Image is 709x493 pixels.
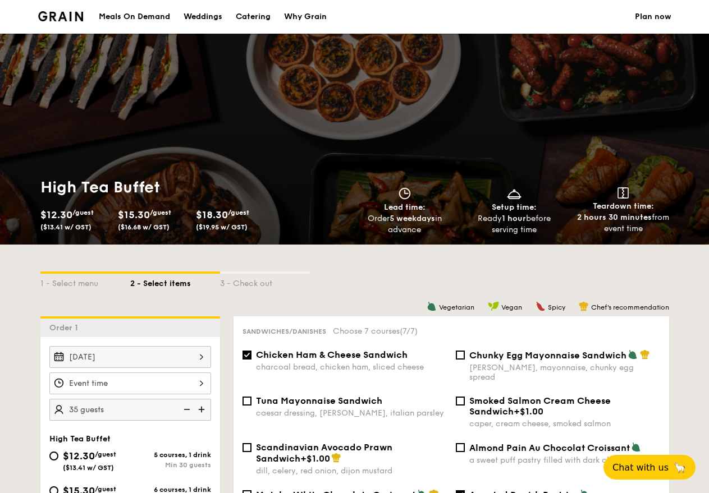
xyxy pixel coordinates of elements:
span: Sandwiches/Danishes [243,328,326,335]
div: [PERSON_NAME], mayonnaise, chunky egg spread [469,363,660,382]
div: 1 - Select menu [40,274,130,289]
strong: 2 hours 30 minutes [577,213,652,222]
span: $12.30 [63,450,95,462]
span: Vegetarian [439,303,474,311]
span: Chunky Egg Mayonnaise Sandwich [469,350,626,361]
div: 5 courses, 1 drink [130,451,211,459]
span: High Tea Buffet [49,434,111,444]
span: Almond Pain Au Chocolat Croissant [469,443,630,453]
input: Event time [49,372,211,394]
input: Almond Pain Au Chocolat Croissanta sweet puff pastry filled with dark chocolate [456,443,465,452]
span: Chicken Ham & Cheese Sandwich [256,349,408,360]
span: +$1.00 [300,453,330,464]
div: 2 - Select items [130,274,220,289]
span: ($13.41 w/ GST) [63,464,114,472]
div: Ready before serving time [464,213,564,236]
div: caper, cream cheese, smoked salmon [469,419,660,429]
img: icon-reduce.1d2dbef1.svg [177,399,194,420]
span: $12.30 [40,209,72,221]
span: $18.30 [196,209,228,221]
span: +$1.00 [514,406,543,417]
img: icon-vegetarian.fe4039eb.svg [631,442,641,452]
span: 🦙 [673,461,687,474]
span: Teardown time: [593,201,654,211]
button: Chat with us🦙 [603,455,696,480]
span: /guest [228,209,249,216]
img: icon-vegetarian.fe4039eb.svg [427,301,437,311]
span: Spicy [548,303,565,311]
input: Tuna Mayonnaise Sandwichcaesar dressing, [PERSON_NAME], italian parsley [243,397,251,406]
strong: 1 hour [502,214,526,223]
span: Order 1 [49,323,83,333]
div: charcoal bread, chicken ham, sliced cheese [256,362,447,372]
span: $15.30 [118,209,150,221]
img: icon-vegetarian.fe4039eb.svg [628,349,638,360]
span: ($13.41 w/ GST) [40,223,92,231]
img: icon-clock.2db775ea.svg [396,187,413,200]
span: Tuna Mayonnaise Sandwich [256,395,382,406]
img: icon-add.58712e84.svg [194,399,211,420]
span: /guest [95,485,116,493]
input: Smoked Salmon Cream Cheese Sandwich+$1.00caper, cream cheese, smoked salmon [456,397,465,406]
span: Scandinavian Avocado Prawn Sandwich [256,442,392,464]
span: Smoked Salmon Cream Cheese Sandwich [469,395,611,417]
div: caesar dressing, [PERSON_NAME], italian parsley [256,408,447,418]
img: icon-dish.430c3a2e.svg [506,187,523,200]
img: icon-spicy.37a8142b.svg [536,301,546,311]
img: Grain [38,11,84,21]
img: icon-teardown.65201eee.svg [617,187,629,199]
span: (7/7) [400,326,418,336]
img: icon-vegan.f8ff3823.svg [488,301,499,311]
span: Lead time: [384,202,426,212]
input: Scandinavian Avocado Prawn Sandwich+$1.00dill, celery, red onion, dijon mustard [243,443,251,452]
div: from event time [573,212,674,234]
img: icon-chef-hat.a58ddaea.svg [640,349,650,360]
input: Event date [49,346,211,368]
img: icon-chef-hat.a58ddaea.svg [331,453,341,463]
div: dill, celery, red onion, dijon mustard [256,466,447,476]
span: Vegan [501,303,522,311]
span: /guest [95,450,116,458]
h1: High Tea Buffet [40,177,350,197]
input: $12.30/guest($13.41 w/ GST)5 courses, 1 drinkMin 30 guests [49,451,58,460]
span: Chat with us [612,462,669,473]
div: a sweet puff pastry filled with dark chocolate [469,455,660,465]
input: Number of guests [49,399,211,421]
span: Setup time: [492,202,537,212]
strong: 5 weekdays [390,214,435,223]
span: ($16.68 w/ GST) [118,223,170,231]
span: Chef's recommendation [591,303,669,311]
span: ($19.95 w/ GST) [196,223,248,231]
div: Min 30 guests [130,461,211,469]
input: Chicken Ham & Cheese Sandwichcharcoal bread, chicken ham, sliced cheese [243,351,251,360]
div: 3 - Check out [220,274,310,289]
input: Chunky Egg Mayonnaise Sandwich[PERSON_NAME], mayonnaise, chunky egg spread [456,351,465,360]
img: icon-chef-hat.a58ddaea.svg [579,301,589,311]
div: Order in advance [355,213,455,236]
span: Choose 7 courses [333,326,418,336]
span: /guest [150,209,171,216]
a: Logotype [38,11,84,21]
span: /guest [72,209,94,216]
